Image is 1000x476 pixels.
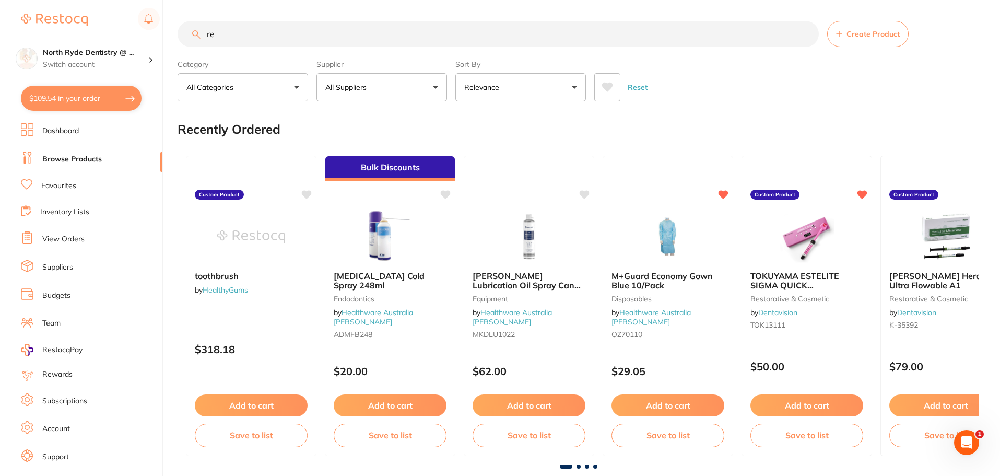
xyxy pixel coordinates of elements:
[611,295,724,303] small: Disposables
[750,361,863,373] p: $50.00
[42,396,87,407] a: Subscriptions
[195,190,244,200] label: Custom Product
[455,73,586,101] button: Relevance
[750,424,863,447] button: Save to list
[473,295,585,303] small: Equipment
[889,190,938,200] label: Custom Product
[334,271,446,291] b: Frostbite Cold Spray 248ml
[41,181,76,191] a: Favourites
[42,234,85,245] a: View Orders
[827,21,909,47] button: Create Product
[42,318,61,329] a: Team
[846,30,900,38] span: Create Product
[334,424,446,447] button: Save to list
[334,308,413,327] span: by
[954,430,979,455] iframe: Intercom live chat
[473,424,585,447] button: Save to list
[325,156,455,181] div: Bulk Discounts
[42,126,79,136] a: Dashboard
[473,308,552,327] span: by
[195,285,248,295] span: by
[912,211,980,263] img: Kerr Herculite Ultra Flowable A1
[356,211,424,263] img: Frostbite Cold Spray 248ml
[42,369,73,380] a: Rewards
[195,424,308,447] button: Save to list
[334,295,446,303] small: Endodontics
[750,308,797,317] span: by
[43,48,148,58] h4: North Ryde Dentistry @ Macquarie Park
[611,365,724,377] p: $29.05
[334,330,446,339] small: ADMFB248
[473,394,585,416] button: Add to cart
[334,394,446,416] button: Add to cart
[195,394,308,416] button: Add to cart
[611,394,724,416] button: Add to cart
[316,73,447,101] button: All Suppliers
[178,21,819,47] input: Search Products
[750,295,863,303] small: restorative & cosmetic
[21,14,88,26] img: Restocq Logo
[186,82,238,92] p: All Categories
[178,60,308,69] label: Category
[889,308,936,317] span: by
[611,330,724,339] small: OZ70110
[203,285,248,295] a: HealthyGums
[195,343,308,355] p: $318.18
[21,344,83,356] a: RestocqPay
[473,308,552,327] a: Healthware Australia [PERSON_NAME]
[217,211,285,263] img: toothbrush
[178,73,308,101] button: All Categories
[975,430,984,438] span: 1
[455,60,586,69] label: Sort By
[42,345,83,355] span: RestocqPay
[178,122,280,137] h2: Recently Ordered
[634,211,702,263] img: M+Guard Economy Gown Blue 10/Pack
[625,73,651,101] button: Reset
[473,330,585,339] small: MKDLU1022
[495,211,563,263] img: MK-dent Lubrication Oil Spray Can for KaVo QUATTROcare 500ml
[464,82,503,92] p: Relevance
[334,308,413,327] a: Healthware Australia [PERSON_NAME]
[750,271,863,291] b: TOKUYAMA ESTELITE SIGMA QUICK RESTORATIVE SYRINGE A2 3.8G
[42,262,73,273] a: Suppliers
[325,82,371,92] p: All Suppliers
[611,308,691,327] span: by
[21,86,142,111] button: $109.54 in your order
[42,452,69,462] a: Support
[473,365,585,377] p: $62.00
[21,344,33,356] img: RestocqPay
[897,308,936,317] a: Dentavision
[611,308,691,327] a: Healthware Australia [PERSON_NAME]
[316,60,447,69] label: Supplier
[334,365,446,377] p: $20.00
[611,271,724,291] b: M+Guard Economy Gown Blue 10/Pack
[42,154,102,165] a: Browse Products
[195,271,308,281] b: toothbrush
[773,211,841,263] img: TOKUYAMA ESTELITE SIGMA QUICK RESTORATIVE SYRINGE A2 3.8G
[21,8,88,32] a: Restocq Logo
[16,48,37,69] img: North Ryde Dentistry @ Macquarie Park
[750,394,863,416] button: Add to cart
[750,190,799,200] label: Custom Product
[42,291,70,301] a: Budgets
[40,207,89,217] a: Inventory Lists
[750,321,863,329] small: TOK13111
[42,424,70,434] a: Account
[758,308,797,317] a: Dentavision
[43,60,148,70] p: Switch account
[473,271,585,291] b: MK-dent Lubrication Oil Spray Can for KaVo QUATTROcare 500ml
[611,424,724,447] button: Save to list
